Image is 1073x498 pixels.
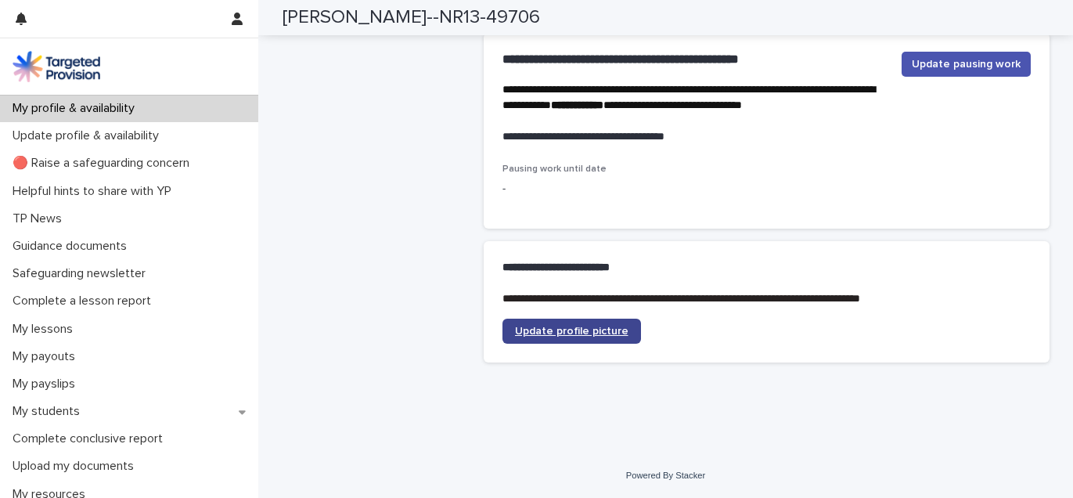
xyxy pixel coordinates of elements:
p: My lessons [6,322,85,337]
a: Update profile picture [502,319,641,344]
button: Update pausing work [902,52,1031,77]
p: Complete a lesson report [6,294,164,309]
p: My profile & availability [6,101,147,116]
a: Powered By Stacker [626,471,705,480]
p: - [502,181,666,197]
p: TP News [6,211,74,226]
p: My students [6,404,92,419]
span: Update profile picture [515,326,628,337]
p: Helpful hints to share with YP [6,184,184,199]
p: Update profile & availability [6,128,171,143]
h2: [PERSON_NAME]--NR13-49706 [283,6,540,29]
p: 🔴 Raise a safeguarding concern [6,156,202,171]
p: Safeguarding newsletter [6,266,158,281]
p: Complete conclusive report [6,431,175,446]
p: Upload my documents [6,459,146,474]
p: My payouts [6,349,88,364]
p: My payslips [6,377,88,392]
img: M5nRWzHhSzIhMunXDL62 [13,51,100,82]
span: Update pausing work [912,56,1021,72]
p: Guidance documents [6,239,139,254]
span: Pausing work until date [502,164,607,174]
